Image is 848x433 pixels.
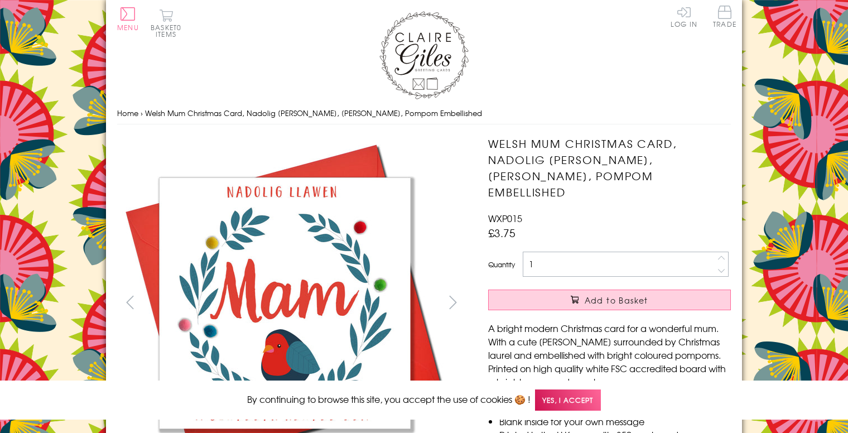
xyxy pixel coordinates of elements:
[151,9,181,37] button: Basket0 items
[145,108,482,118] span: Welsh Mum Christmas Card, Nadolig [PERSON_NAME], [PERSON_NAME], Pompom Embellished
[488,136,731,200] h1: Welsh Mum Christmas Card, Nadolig [PERSON_NAME], [PERSON_NAME], Pompom Embellished
[713,6,736,30] a: Trade
[379,11,469,99] img: Claire Giles Greetings Cards
[117,102,731,125] nav: breadcrumbs
[488,290,731,310] button: Add to Basket
[141,108,143,118] span: ›
[488,225,515,240] span: £3.75
[671,6,697,27] a: Log In
[713,6,736,27] span: Trade
[488,259,515,270] label: Quantity
[535,389,601,411] span: Yes, I accept
[156,22,181,39] span: 0 items
[499,415,731,428] li: Blank inside for your own message
[117,22,139,32] span: Menu
[117,7,139,31] button: Menu
[441,290,466,315] button: next
[117,108,138,118] a: Home
[488,321,731,388] p: A bright modern Christmas card for a wonderful mum. With a cute [PERSON_NAME] surrounded by Chris...
[585,295,648,306] span: Add to Basket
[117,290,142,315] button: prev
[488,211,522,225] span: WXP015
